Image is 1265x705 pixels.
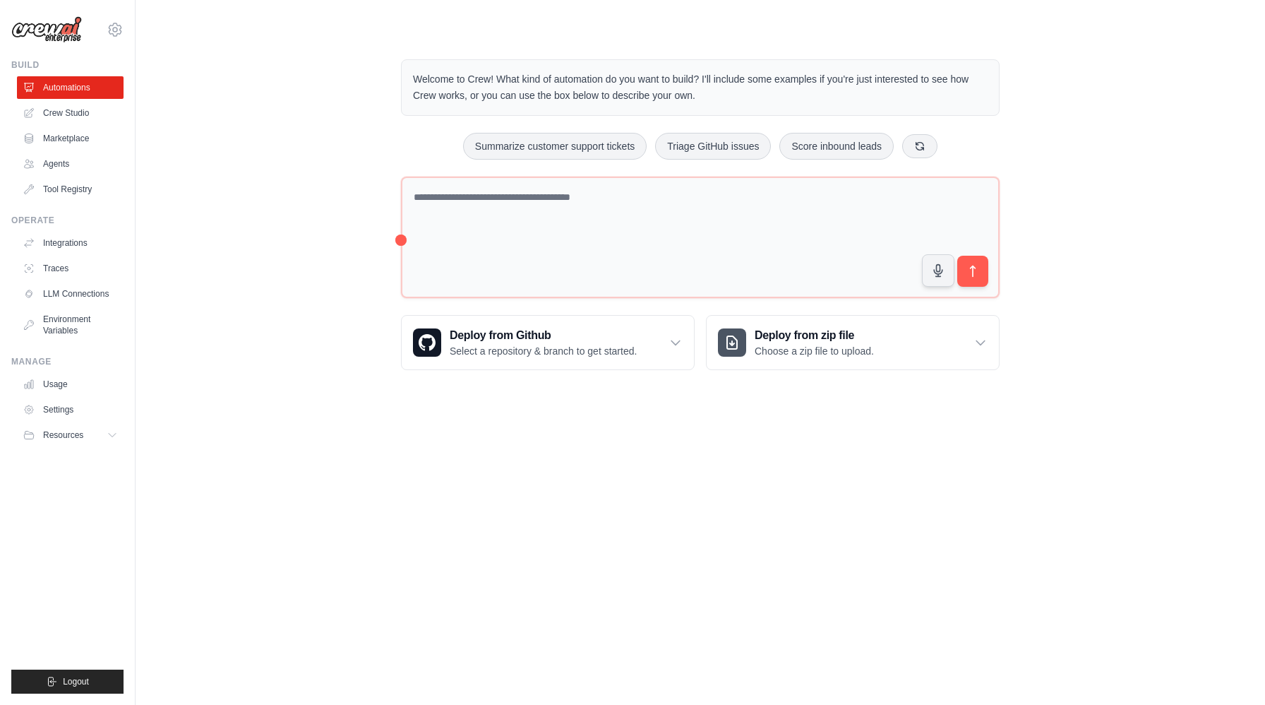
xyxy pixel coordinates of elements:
[17,308,124,342] a: Environment Variables
[17,178,124,201] a: Tool Registry
[17,373,124,396] a: Usage
[17,76,124,99] a: Automations
[11,215,124,226] div: Operate
[17,127,124,150] a: Marketplace
[17,257,124,280] a: Traces
[655,133,771,160] button: Triage GitHub issues
[43,429,83,441] span: Resources
[463,133,647,160] button: Summarize customer support tickets
[755,344,874,358] p: Choose a zip file to upload.
[413,71,988,104] p: Welcome to Crew! What kind of automation do you want to build? I'll include some examples if you'...
[450,344,637,358] p: Select a repository & branch to get started.
[17,232,124,254] a: Integrations
[11,356,124,367] div: Manage
[450,327,637,344] h3: Deploy from Github
[755,327,874,344] h3: Deploy from zip file
[17,424,124,446] button: Resources
[11,59,124,71] div: Build
[11,670,124,694] button: Logout
[63,676,89,687] span: Logout
[17,102,124,124] a: Crew Studio
[11,16,82,43] img: Logo
[17,398,124,421] a: Settings
[779,133,894,160] button: Score inbound leads
[17,283,124,305] a: LLM Connections
[17,153,124,175] a: Agents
